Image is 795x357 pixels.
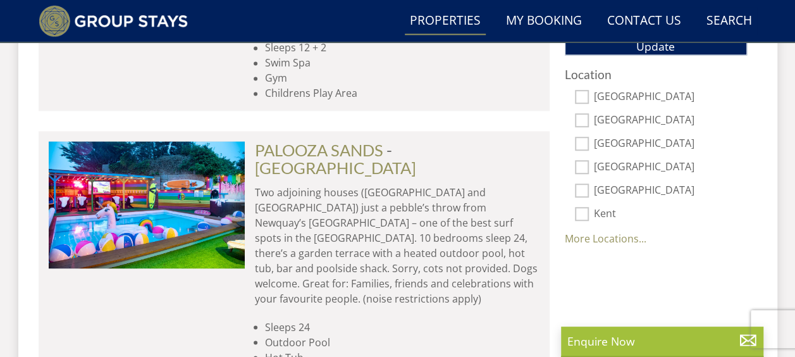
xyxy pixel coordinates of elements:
li: Childrens Play Area [265,85,539,101]
span: - [255,141,416,177]
label: [GEOGRAPHIC_DATA] [594,114,747,128]
a: [GEOGRAPHIC_DATA] [255,158,416,177]
h3: Location [565,68,747,81]
label: [GEOGRAPHIC_DATA] [594,184,747,198]
a: PALOOZA SANDS [255,141,383,160]
li: Sleeps 24 [265,319,539,334]
a: Search [701,7,757,35]
label: [GEOGRAPHIC_DATA] [594,161,747,175]
img: Group Stays [39,5,188,37]
a: More Locations... [565,232,646,246]
label: [GEOGRAPHIC_DATA] [594,91,747,104]
li: Gym [265,70,539,85]
img: Palooza-sands-cornwall-group-accommodation-by-the-sea-sleeps-24.original.JPG [49,141,245,268]
span: Update [636,39,675,54]
label: Kent [594,208,747,222]
p: Two adjoining houses ([GEOGRAPHIC_DATA] and [GEOGRAPHIC_DATA]) just a pebble’s throw from Newquay... [255,185,539,306]
li: Outdoor Pool [265,334,539,349]
p: Enquire Now [567,333,757,349]
li: Swim Spa [265,55,539,70]
a: Contact Us [602,7,686,35]
a: My Booking [501,7,587,35]
a: Properties [405,7,486,35]
button: Update [565,37,747,55]
li: Sleeps 12 + 2 [265,40,539,55]
label: [GEOGRAPHIC_DATA] [594,137,747,151]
